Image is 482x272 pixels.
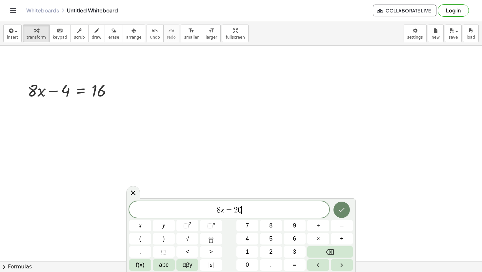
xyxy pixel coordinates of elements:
button: 5 [260,233,282,245]
span: 7 [246,221,249,230]
button: Functions [129,259,151,271]
button: Square root [176,233,198,245]
span: 2 [269,247,272,256]
span: 0 [246,261,249,269]
button: y [153,220,175,231]
span: 3 [293,247,296,256]
button: Minus [331,220,353,231]
span: f(x) [136,261,145,269]
i: undo [152,27,158,35]
span: new [432,35,440,40]
span: × [316,234,320,243]
button: keyboardkeypad [49,25,71,42]
button: Squared [176,220,198,231]
span: < [186,247,189,256]
span: √ [186,234,189,243]
span: ⬚ [183,222,189,229]
span: 2 [234,206,238,214]
button: Less than [176,246,198,258]
span: 6 [293,234,296,243]
span: = [224,206,234,214]
span: redo [167,35,176,40]
var: x [221,206,224,214]
span: scrub [74,35,85,40]
button: insert [3,25,22,42]
button: Plus [307,220,329,231]
button: format_sizesmaller [181,25,202,42]
span: load [467,35,475,40]
button: Right arrow [331,259,353,271]
button: x [129,220,151,231]
span: insert [7,35,18,40]
button: arrange [123,25,145,42]
span: 0 [238,206,242,214]
span: draw [92,35,102,40]
span: x [139,221,142,230]
button: Times [307,233,329,245]
button: Collaborate Live [373,5,436,16]
button: 9 [284,220,306,231]
span: 9 [293,221,296,230]
button: Toggle navigation [8,5,18,16]
button: erase [105,25,123,42]
button: format_sizelarger [202,25,221,42]
button: Equals [284,259,306,271]
span: . [270,261,272,269]
span: , [139,247,141,256]
button: Backspace [307,246,353,258]
span: 5 [269,234,272,243]
span: ) [163,234,165,243]
button: scrub [70,25,89,42]
button: 8 [260,220,282,231]
button: settings [404,25,427,42]
button: Left arrow [307,259,329,271]
button: , [129,246,151,258]
span: | [212,262,214,268]
i: keyboard [57,27,63,35]
button: Divide [331,233,353,245]
i: format_size [208,27,214,35]
button: draw [88,25,105,42]
button: 4 [236,233,258,245]
span: 8 [217,206,221,214]
span: settings [407,35,423,40]
button: load [463,25,479,42]
button: ( [129,233,151,245]
sup: 2 [189,221,191,226]
button: Alphabet [153,259,175,271]
span: arrange [126,35,142,40]
span: ( [139,234,141,243]
button: redoredo [163,25,179,42]
span: ​ [241,206,242,214]
button: 2 [260,246,282,258]
span: transform [27,35,46,40]
button: 1 [236,246,258,258]
button: save [445,25,462,42]
span: y [163,221,165,230]
span: | [209,262,210,268]
button: Greater than [200,246,222,258]
span: Collaborate Live [378,8,431,13]
button: 0 [236,259,258,271]
span: 4 [246,234,249,243]
span: a [209,261,214,269]
button: fullscreen [222,25,248,42]
span: undo [150,35,160,40]
span: = [293,261,296,269]
button: Absolute value [200,259,222,271]
span: 8 [269,221,272,230]
span: erase [108,35,119,40]
button: Done [333,202,350,218]
button: 6 [284,233,306,245]
button: new [428,25,444,42]
button: undoundo [147,25,164,42]
button: Placeholder [153,246,175,258]
span: ÷ [340,234,344,243]
button: Fraction [200,233,222,245]
a: Whiteboards [26,7,59,14]
span: smaller [184,35,199,40]
span: fullscreen [226,35,245,40]
span: αβγ [183,261,192,269]
button: 3 [284,246,306,258]
button: . [260,259,282,271]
